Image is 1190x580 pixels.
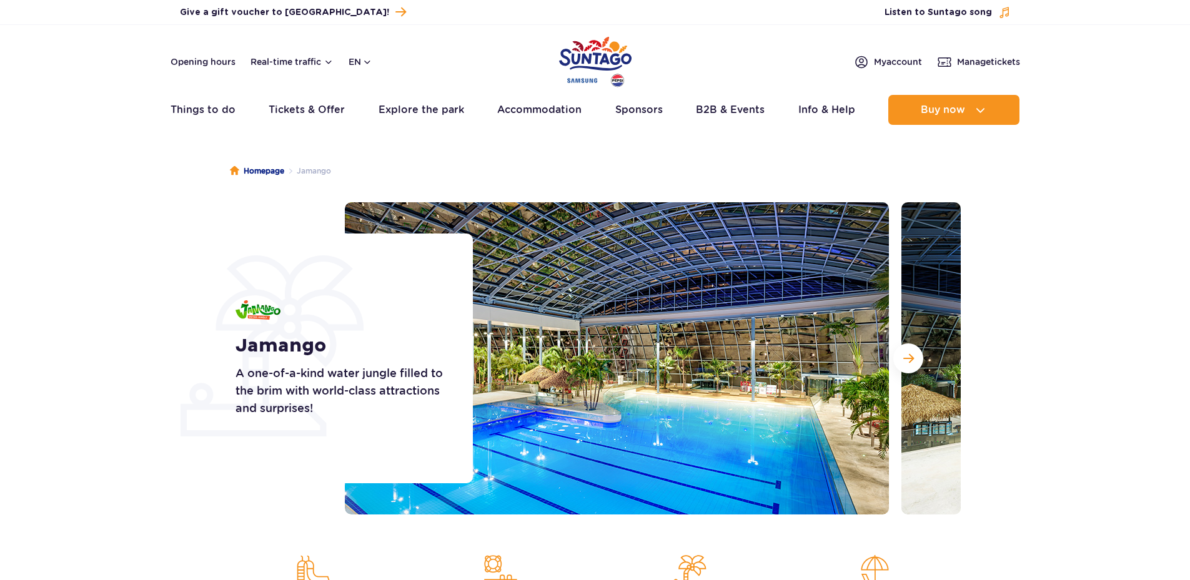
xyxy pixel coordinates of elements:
[171,56,236,68] a: Opening hours
[180,6,389,19] span: Give a gift voucher to [GEOGRAPHIC_DATA]!
[854,54,922,69] a: Myaccount
[379,95,464,125] a: Explore the park
[885,6,992,19] span: Listen to Suntago song
[615,95,663,125] a: Sponsors
[180,4,406,21] a: Give a gift voucher to [GEOGRAPHIC_DATA]!
[696,95,765,125] a: B2B & Events
[250,57,334,67] button: Real-time traffic
[874,56,922,68] span: My account
[888,95,1019,125] button: Buy now
[921,104,965,116] span: Buy now
[893,343,923,373] button: Next slide
[171,95,236,125] a: Things to do
[885,6,1011,19] button: Listen to Suntago song
[937,54,1020,69] a: Managetickets
[497,95,582,125] a: Accommodation
[230,165,284,177] a: Homepage
[798,95,855,125] a: Info & Help
[269,95,345,125] a: Tickets & Offer
[236,365,445,417] p: A one-of-a-kind water jungle filled to the brim with world-class attractions and surprises!
[957,56,1020,68] span: Manage tickets
[284,165,331,177] li: Jamango
[236,335,445,357] h1: Jamango
[349,56,372,68] button: en
[559,31,632,89] a: Park of Poland
[236,300,280,320] img: Jamango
